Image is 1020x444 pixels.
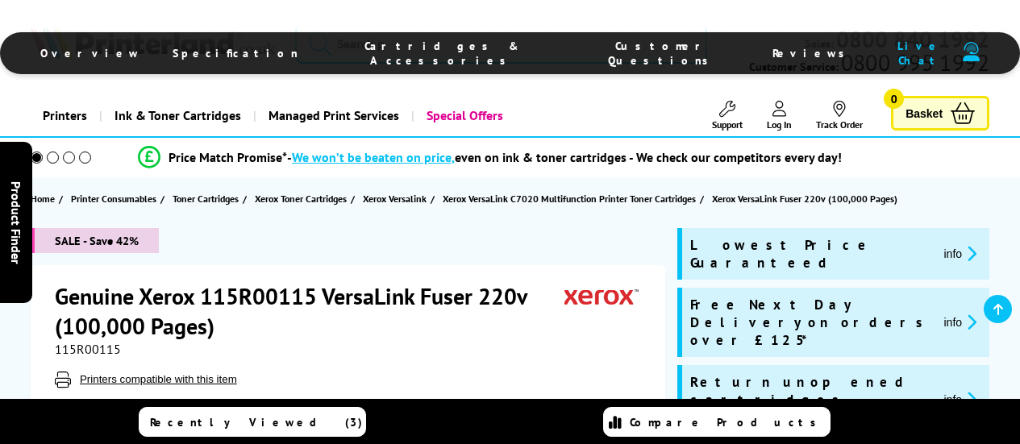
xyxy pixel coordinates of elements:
[31,190,59,207] a: Home
[255,190,347,207] span: Xerox Toner Cartridges
[564,281,639,311] img: Xerox
[690,296,931,349] span: Free Next Day Delivery on orders over £125*
[585,39,739,68] span: Customer Questions
[71,190,160,207] a: Printer Consumables
[150,415,363,429] span: Recently Viewed (3)
[885,39,955,68] span: Live Chat
[173,46,298,60] span: Specification
[292,149,455,165] span: We won’t be beaten on price,
[55,281,564,341] h1: Genuine Xerox 115R00115 VersaLink Fuser 220v (100,000 Pages)
[884,89,904,109] span: 0
[411,95,515,136] a: Special Offers
[603,407,831,437] a: Compare Products
[253,95,411,136] a: Managed Print Services
[173,190,239,207] span: Toner Cartridges
[816,101,863,131] a: Track Order
[690,373,931,426] span: Return unopened cartridges [DATE]
[712,101,743,131] a: Support
[114,95,241,136] span: Ink & Toner Cartridges
[963,42,980,61] img: user-headset-duotone.svg
[287,149,842,165] div: - even on ink & toner cartridges - We check our competitors every day!
[767,101,792,131] a: Log In
[99,95,253,136] a: Ink & Toner Cartridges
[169,149,287,165] span: Price Match Promise*
[630,415,825,429] span: Compare Products
[690,236,931,272] span: Lowest Price Guaranteed
[712,193,897,205] span: Xerox VersaLink Fuser 220v (100,000 Pages)
[8,143,972,172] li: modal_Promise
[31,95,99,136] a: Printers
[772,46,853,60] span: Reviews
[71,190,156,207] span: Printer Consumables
[173,190,243,207] a: Toner Cartridges
[31,190,55,207] span: Home
[31,228,159,253] span: SALE - Save 42%
[443,190,696,207] span: Xerox VersaLink C7020 Multifunction Printer Toner Cartridges
[939,244,981,263] button: promo-description
[906,102,943,124] span: Basket
[55,341,121,357] span: 115R00115
[767,118,792,131] span: Log In
[40,46,140,60] span: Overview
[939,313,981,331] button: promo-description
[255,190,351,207] a: Xerox Toner Cartridges
[139,407,366,437] a: Recently Viewed (3)
[712,118,743,131] span: Support
[891,96,989,131] a: Basket 0
[443,190,700,207] a: Xerox VersaLink C7020 Multifunction Printer Toner Cartridges
[363,190,431,207] a: Xerox Versalink
[75,372,242,386] button: Printers compatible with this item
[331,39,553,68] span: Cartridges & Accessories
[363,190,427,207] span: Xerox Versalink
[939,390,981,409] button: promo-description
[8,181,24,263] span: Product Finder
